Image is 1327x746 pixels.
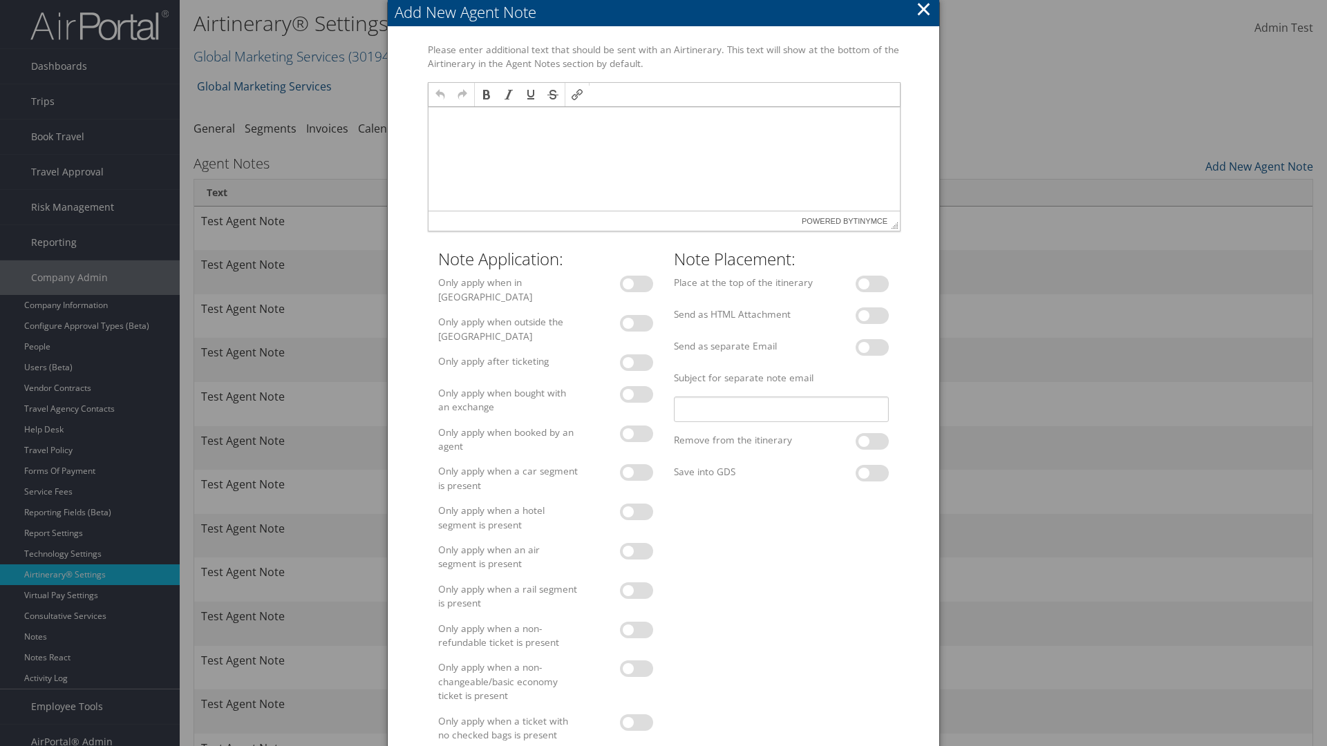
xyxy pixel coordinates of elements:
[567,84,587,105] div: Insert/edit link
[433,315,583,343] label: Only apply when outside the [GEOGRAPHIC_DATA]
[668,465,819,479] label: Save into GDS
[498,84,519,105] div: Italic
[668,339,819,353] label: Send as separate Email
[668,276,819,289] label: Place at the top of the itinerary
[668,433,819,447] label: Remove from the itinerary
[433,660,583,702] label: Only apply when a non-changeable/basic economy ticket is present
[422,43,905,71] label: Please enter additional text that should be sent with an Airtinerary. This text will show at the ...
[452,84,473,105] div: Redo
[433,276,583,304] label: Only apply when in [GEOGRAPHIC_DATA]
[433,425,583,454] label: Only apply when booked by an agent
[476,84,497,105] div: Bold
[433,543,583,571] label: Only apply when an air segment is present
[543,84,563,105] div: Strikethrough
[433,622,583,650] label: Only apply when a non-refundable ticket is present
[520,84,541,105] div: Underline
[438,247,653,271] h2: Note Application:
[668,371,894,385] label: Subject for separate note email
[854,217,888,225] a: tinymce
[395,1,939,23] div: Add New Agent Note
[433,354,583,368] label: Only apply after ticketing
[668,307,819,321] label: Send as HTML Attachment
[429,107,900,211] iframe: Rich Text Area. Press ALT-F9 for menu. Press ALT-F10 for toolbar. Press ALT-0 for help
[433,464,583,492] label: Only apply when a car segment is present
[674,247,889,271] h2: Note Placement:
[433,714,583,743] label: Only apply when a ticket with no checked bags is present
[433,582,583,611] label: Only apply when a rail segment is present
[433,386,583,414] label: Only apply when bought with an exchange
[802,211,887,231] span: Powered by
[433,504,583,532] label: Only apply when a hotel segment is present
[430,84,451,105] div: Undo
